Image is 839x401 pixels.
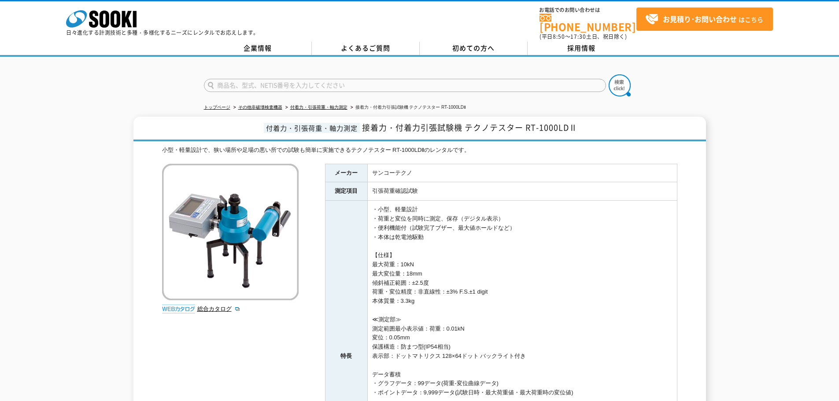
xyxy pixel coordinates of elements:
[553,33,565,40] span: 8:50
[540,14,636,32] a: [PHONE_NUMBER]
[663,14,737,24] strong: お見積り･お問い合わせ
[197,305,240,312] a: 総合カタログ
[349,103,466,112] li: 接着力・付着力引張試験機 テクノテスター RT-1000LDⅡ
[645,13,763,26] span: はこちら
[204,79,606,92] input: 商品名、型式、NETIS番号を入力してください
[162,164,299,300] img: 接着力・付着力引張試験機 テクノテスター RT-1000LDⅡ
[238,105,282,110] a: その他非破壊検査機器
[636,7,773,31] a: お見積り･お問い合わせはこちら
[66,30,259,35] p: 日々進化する計測技術と多種・多様化するニーズにレンタルでお応えします。
[162,146,677,155] div: 小型・軽量設計で、狭い場所や足場の悪い所での試験も簡単に実施できるテクノテスター RT-1000LDⅡのレンタルです。
[528,42,636,55] a: 採用情報
[204,42,312,55] a: 企業情報
[367,164,677,182] td: サンコーテクノ
[325,182,367,201] th: 測定項目
[420,42,528,55] a: 初めての方へ
[325,164,367,182] th: メーカー
[367,182,677,201] td: 引張荷重確認試験
[204,105,230,110] a: トップページ
[540,33,627,40] span: (平日 ～ 土日、祝日除く)
[264,123,360,133] span: 付着力・引張荷重・軸力測定
[609,74,631,96] img: btn_search.png
[540,7,636,13] span: お電話でのお問い合わせは
[312,42,420,55] a: よくあるご質問
[570,33,586,40] span: 17:30
[362,121,577,133] span: 接着力・付着力引張試験機 テクノテスター RT-1000LDⅡ
[162,305,195,313] img: webカタログ
[290,105,347,110] a: 付着力・引張荷重・軸力測定
[452,43,495,53] span: 初めての方へ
